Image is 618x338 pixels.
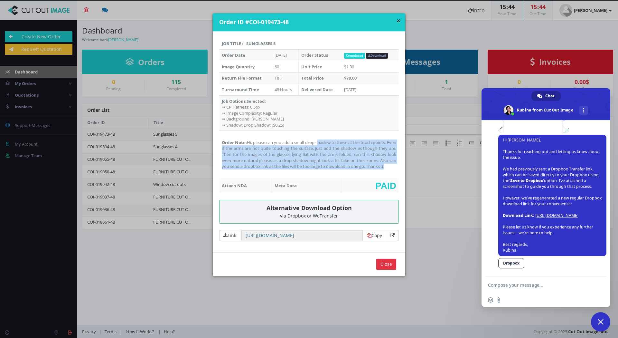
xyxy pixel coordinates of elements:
[222,64,255,70] strong: Image Quantity
[275,183,297,188] strong: Meta Data
[301,87,333,92] strong: Delivered Date
[397,17,400,24] button: ×
[301,64,322,70] strong: Unit Price
[222,75,262,81] strong: Return File Format
[503,213,534,218] span: Download Link:
[219,38,399,50] th: Job Title : Sunglasses 5
[342,84,399,95] td: [DATE]
[272,72,298,84] td: TIFF
[272,49,298,61] td: [DATE]
[498,258,524,268] a: Dropbox
[375,181,396,190] span: PAID
[366,53,388,59] a: Download
[219,230,241,241] span: Link:
[344,53,365,59] span: Completed
[591,312,610,332] a: Close chat
[488,277,591,293] textarea: Compose your message...
[301,52,328,58] strong: Order Status
[219,131,399,178] td: Hi, please can you add a small drop shadow to these at the touch points. Even if the arms are not...
[535,213,578,218] a: [URL][DOMAIN_NAME]
[222,140,247,145] strong: Order Note:
[219,95,399,131] td: ⇛ CP Flatness: 0.5px ⇛ Image Complexity: Regular ⇛ Background: [PERSON_NAME] ⇛ Shadow: Drop Shado...
[222,87,259,92] strong: Turnaround Time
[367,232,382,238] a: Copy
[222,183,247,188] strong: Attach NDA
[545,91,554,101] span: Chat
[301,75,324,81] strong: Total Price
[496,297,501,303] span: Send a file
[503,137,602,253] span: Hi [PERSON_NAME], Thanks for reaching out and letting us know about the issue. We had previously ...
[531,91,561,101] a: Chat
[222,52,245,58] strong: Order Date
[272,84,298,95] td: 48 Hours
[267,204,352,212] span: Alternative Download Option
[509,178,544,183] span: ‘Save to Dropbox’
[219,18,400,26] h4: Order ID #COI-019473-48
[488,297,493,303] span: Insert an emoji
[342,61,399,72] td: $1.30
[222,98,266,104] strong: Job Options Selected:
[344,75,357,81] strong: $78.00
[376,259,396,270] input: Close
[224,213,394,218] div: via Dropbox or WeTransfer
[275,64,279,70] span: 60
